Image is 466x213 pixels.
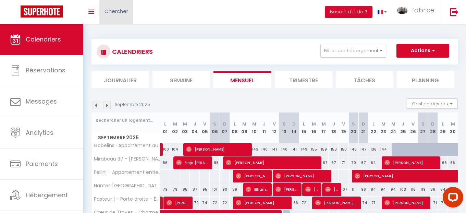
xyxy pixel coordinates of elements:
span: [PERSON_NAME] [236,169,269,182]
abbr: V [203,121,206,127]
th: 24 [388,113,398,143]
span: Nantes [GEOGRAPHIC_DATA] - Élégance moderne, vue, parking [93,183,161,188]
span: [PERSON_NAME] [167,196,190,209]
th: 16 [309,113,319,143]
span: Hébergement [26,191,68,199]
abbr: M [242,121,246,127]
img: logout [450,8,458,16]
abbr: M [252,121,256,127]
div: 84 [368,183,378,196]
iframe: LiveChat chat widget [437,184,466,213]
th: 26 [408,113,418,143]
div: 66 [448,156,458,169]
div: 94 [388,183,398,196]
h3: CALENDRIERS [110,44,153,59]
abbr: M [183,121,187,127]
span: [PERSON_NAME] [236,196,289,209]
div: 103 [398,183,408,196]
div: 72 [220,197,230,209]
abbr: M [451,121,455,127]
abbr: J [402,121,404,127]
th: 19 [339,113,348,143]
th: 13 [279,113,289,143]
th: 25 [398,113,408,143]
div: 72 [299,197,309,209]
abbr: L [164,121,166,127]
button: Filtrer par hébergement [320,44,386,58]
th: 29 [438,113,448,143]
div: 70 [190,197,200,209]
span: Gobelins · Appartement au cœur des Gobelins [93,143,161,148]
abbr: V [412,121,415,127]
div: 88 [448,183,458,196]
div: 159 [319,143,329,156]
span: Messages [26,97,57,106]
abbr: M [173,121,177,127]
abbr: S [283,121,286,127]
div: 107 [339,183,348,196]
th: 05 [200,113,210,143]
div: 150 [339,143,348,156]
th: 15 [299,113,309,143]
abbr: S [352,121,355,127]
div: 153 [329,143,339,156]
th: 14 [289,113,299,143]
span: Finja [PERSON_NAME] [176,156,209,169]
div: 67 [358,156,368,169]
div: 64 [368,156,378,169]
th: 11 [259,113,269,143]
span: [PERSON_NAME] [275,169,329,182]
div: 119 [418,183,428,196]
th: 08 [230,113,240,143]
abbr: L [442,121,444,127]
div: 85 [180,183,190,196]
th: 02 [170,113,180,143]
abbr: D [292,121,296,127]
div: 147 [358,143,368,156]
abbr: V [342,121,345,127]
span: Paiements [26,159,58,168]
span: Chercher [105,8,128,15]
abbr: M [381,121,385,127]
th: 06 [210,113,220,143]
div: 90 [220,183,230,196]
th: 12 [269,113,279,143]
div: 66 [438,156,448,169]
div: 141 [289,143,299,156]
div: 87 [190,183,200,196]
div: 101 [210,183,220,196]
abbr: M [322,121,326,127]
th: 23 [378,113,388,143]
div: 136 [368,143,378,156]
abbr: M [391,121,395,127]
th: 10 [249,113,259,143]
div: 141 [269,143,279,156]
li: Mensuel [213,71,271,88]
li: Tâches [336,71,393,88]
div: 111 [348,183,358,196]
span: Elham Gh [246,183,269,196]
th: 21 [358,113,368,143]
abbr: D [223,121,226,127]
div: 149 [299,143,309,156]
button: Actions [396,44,449,58]
span: [PERSON_NAME] [315,196,358,209]
div: 104 [170,143,180,156]
li: Trimestre [275,71,332,88]
div: 71 [368,197,378,209]
span: Septembre 2025 [92,133,160,143]
abbr: V [273,121,276,127]
th: 04 [190,113,200,143]
div: 72 [210,197,220,209]
span: Pasteur 1 - Porte droite - Éden urbain: Calme & Chic [93,197,161,202]
div: 155 [309,143,319,156]
span: [PERSON_NAME] [384,156,438,169]
th: 30 [448,113,458,143]
div: 74 [200,197,210,209]
div: 89 [230,183,240,196]
div: 86 [428,183,438,196]
th: 09 [240,113,249,143]
span: [PERSON_NAME] [305,183,319,196]
abbr: D [362,121,365,127]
